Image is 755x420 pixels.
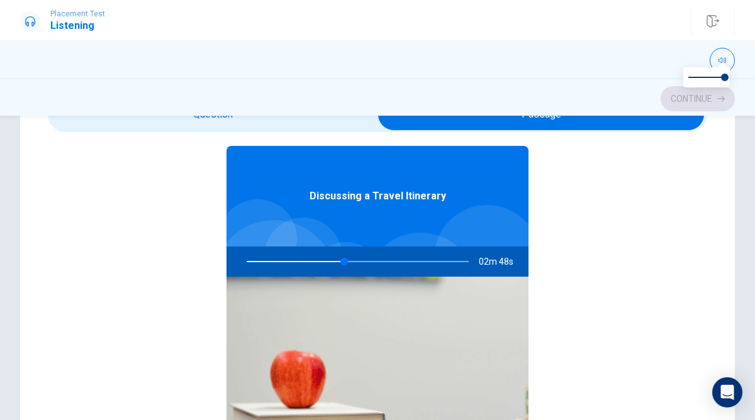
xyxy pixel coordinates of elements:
[310,189,446,204] span: Discussing a Travel Itinerary
[712,377,742,407] div: Open Intercom Messenger
[50,18,105,33] h1: Listening
[50,9,105,18] span: Placement Test
[479,246,523,277] span: 02m 48s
